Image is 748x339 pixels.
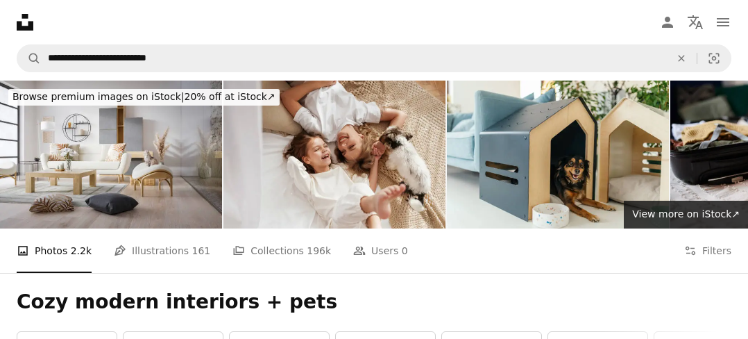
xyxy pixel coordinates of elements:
[709,8,737,36] button: Menu
[681,8,709,36] button: Language
[17,45,41,72] button: Search Unsplash
[223,81,445,229] img: Cute dog is with them. Mother with daughter are at home together
[12,91,184,102] span: Browse premium images on iStock |
[17,14,33,31] a: Home — Unsplash
[666,45,697,72] button: Clear
[697,45,731,72] button: Visual search
[114,229,210,273] a: Illustrations 161
[12,91,275,102] span: 20% off at iStock ↗
[684,229,731,273] button: Filters
[17,44,731,72] form: Find visuals sitewide
[307,243,331,258] span: 196k
[654,8,681,36] a: Log in / Sign up
[17,290,731,315] h1: Cozy modern interiors + pets
[402,243,408,258] span: 0
[632,208,740,220] span: View more on iStock ↗
[624,201,748,229] a: View more on iStock↗
[232,229,331,273] a: Collections 196k
[447,81,669,229] img: Dog in contemporary living room with dog house
[192,243,211,258] span: 161
[353,229,408,273] a: Users 0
